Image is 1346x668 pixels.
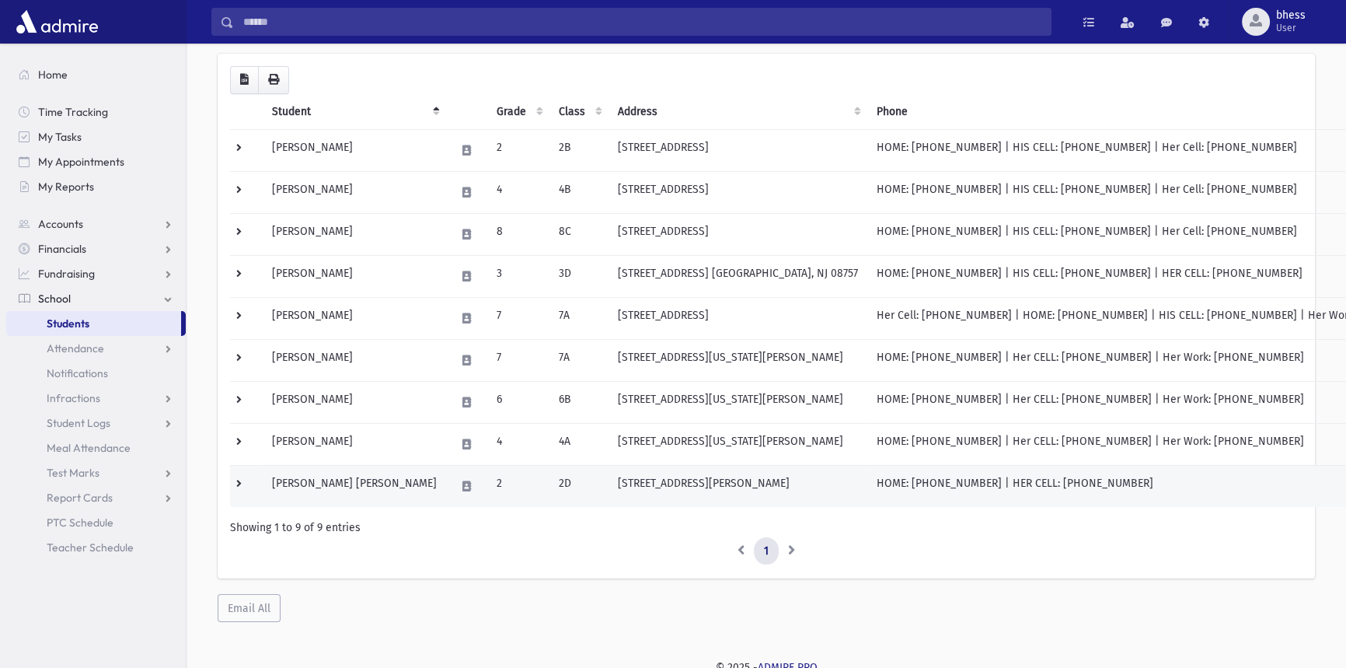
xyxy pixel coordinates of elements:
a: Financials [6,236,186,261]
td: 3D [549,255,608,297]
span: PTC Schedule [47,516,113,530]
td: 7 [487,339,549,381]
td: 2 [487,465,549,507]
th: Grade: activate to sort column ascending [487,94,549,130]
a: Report Cards [6,485,186,510]
span: Infractions [47,391,100,405]
a: My Appointments [6,149,186,174]
a: Infractions [6,386,186,411]
button: Email All [218,594,281,622]
span: Fundraising [38,267,95,281]
td: [STREET_ADDRESS][US_STATE][PERSON_NAME] [608,381,867,423]
span: Notifications [47,366,108,380]
a: Accounts [6,212,186,236]
td: 4 [487,171,549,213]
td: 2 [487,129,549,171]
span: My Reports [38,180,94,194]
td: [STREET_ADDRESS] [GEOGRAPHIC_DATA], NJ 08757 [608,255,867,297]
div: Showing 1 to 9 of 9 entries [230,519,1302,536]
a: Home [6,62,186,87]
button: Print [258,66,289,94]
span: Teacher Schedule [47,540,134,554]
a: PTC Schedule [6,510,186,535]
a: Teacher Schedule [6,535,186,560]
span: User [1276,22,1306,34]
td: 7A [549,297,608,339]
td: [STREET_ADDRESS] [608,297,867,339]
td: [STREET_ADDRESS] [608,171,867,213]
a: Time Tracking [6,100,186,124]
td: [PERSON_NAME] [263,255,446,297]
span: Students [47,317,89,331]
td: [STREET_ADDRESS][PERSON_NAME] [608,465,867,507]
span: Financials [38,242,86,256]
th: Student: activate to sort column descending [263,94,446,130]
a: Student Logs [6,411,186,435]
span: School [38,292,71,306]
a: School [6,286,186,311]
span: Attendance [47,341,104,355]
td: 6 [487,381,549,423]
span: Time Tracking [38,105,108,119]
th: Address: activate to sort column ascending [608,94,867,130]
span: bhess [1276,9,1306,22]
input: Search [234,8,1051,36]
a: Meal Attendance [6,435,186,460]
td: 3 [487,255,549,297]
span: Test Marks [47,466,99,480]
td: 4A [549,423,608,465]
span: Accounts [38,217,83,231]
a: Students [6,311,181,336]
td: 2D [549,465,608,507]
td: [PERSON_NAME] [PERSON_NAME] [263,465,446,507]
a: My Tasks [6,124,186,149]
td: [STREET_ADDRESS] [608,213,867,255]
td: [PERSON_NAME] [263,129,446,171]
span: Report Cards [47,491,113,505]
span: Student Logs [47,416,110,430]
td: [PERSON_NAME] [263,171,446,213]
span: Home [38,68,68,82]
td: 4 [487,423,549,465]
td: 4B [549,171,608,213]
a: Attendance [6,336,186,361]
td: [PERSON_NAME] [263,381,446,423]
td: [PERSON_NAME] [263,423,446,465]
th: Class: activate to sort column ascending [549,94,608,130]
span: My Tasks [38,130,82,144]
img: AdmirePro [12,6,102,37]
td: [STREET_ADDRESS][US_STATE][PERSON_NAME] [608,423,867,465]
span: My Appointments [38,155,124,169]
td: 6B [549,381,608,423]
button: CSV [230,66,259,94]
td: 8C [549,213,608,255]
a: Test Marks [6,460,186,485]
span: Meal Attendance [47,441,131,455]
td: [PERSON_NAME] [263,213,446,255]
td: 2B [549,129,608,171]
td: 7A [549,339,608,381]
a: Fundraising [6,261,186,286]
a: Notifications [6,361,186,386]
td: [STREET_ADDRESS] [608,129,867,171]
a: My Reports [6,174,186,199]
td: [STREET_ADDRESS][US_STATE][PERSON_NAME] [608,339,867,381]
td: 7 [487,297,549,339]
td: [PERSON_NAME] [263,339,446,381]
a: 1 [754,537,779,565]
td: [PERSON_NAME] [263,297,446,339]
td: 8 [487,213,549,255]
